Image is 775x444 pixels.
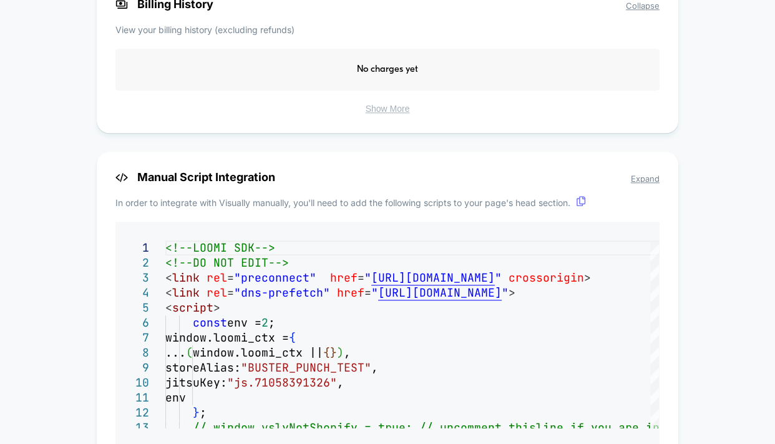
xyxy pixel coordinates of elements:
[115,103,660,114] button: Show More
[115,49,660,91] div: No charges yet
[631,174,660,184] span: Expand
[115,23,660,36] p: View your billing history (excluding refunds)
[115,170,660,184] span: Manual Script Integration
[115,196,660,209] p: In order to integrate with Visually manually, you'll need to add the following scripts to your pa...
[626,1,660,11] span: Collapse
